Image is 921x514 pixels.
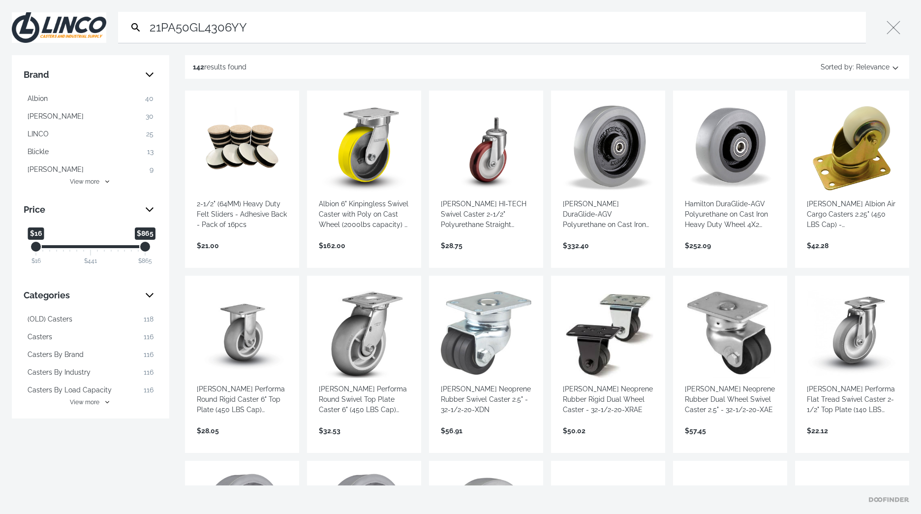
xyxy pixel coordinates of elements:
[24,398,157,407] button: View more
[139,241,151,253] div: Maximum Price
[147,147,153,157] span: 13
[869,497,909,502] a: Doofinder home page
[24,311,157,327] button: (OLD) Casters 118
[24,202,138,218] span: Price
[24,382,157,398] button: Casters By Load Capacity 116
[856,59,890,75] span: Relevance
[28,332,52,342] span: Casters
[145,94,153,104] span: 40
[890,61,901,73] svg: Sort
[70,177,99,186] span: View more
[28,147,49,157] span: Blickle
[144,350,153,360] span: 116
[24,364,157,380] button: Casters By Industry 116
[130,22,142,33] svg: Search
[24,108,157,124] button: [PERSON_NAME] 30
[144,314,153,324] span: 118
[28,350,84,360] span: Casters By Brand
[24,347,157,362] button: Casters By Brand 116
[24,329,157,345] button: Casters 116
[28,94,48,104] span: Albion
[150,164,153,175] span: 9
[146,111,153,122] span: 30
[28,385,112,395] span: Casters By Load Capacity
[28,314,72,324] span: (OLD) Casters
[193,63,204,71] strong: 142
[24,161,157,177] button: [PERSON_NAME] 9
[148,12,862,43] input: Search…
[28,164,84,175] span: [PERSON_NAME]
[28,367,91,378] span: Casters By Industry
[144,332,153,342] span: 116
[31,257,41,265] div: $16
[24,144,157,160] button: Blickle 13
[24,126,157,142] button: LINCO 25
[146,129,153,139] span: 25
[819,59,901,75] button: Sorted by:Relevance Sort
[84,257,97,265] div: $441
[30,241,42,253] div: Minimum Price
[24,288,138,303] span: Categories
[193,59,246,75] div: results found
[144,385,153,395] span: 116
[144,367,153,378] span: 116
[138,257,152,265] div: $865
[878,12,909,43] button: Close
[24,91,157,106] button: Albion 40
[28,129,49,139] span: LINCO
[70,398,99,407] span: View more
[24,177,157,186] button: View more
[24,67,138,83] span: Brand
[12,12,106,43] img: Close
[28,111,84,122] span: [PERSON_NAME]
